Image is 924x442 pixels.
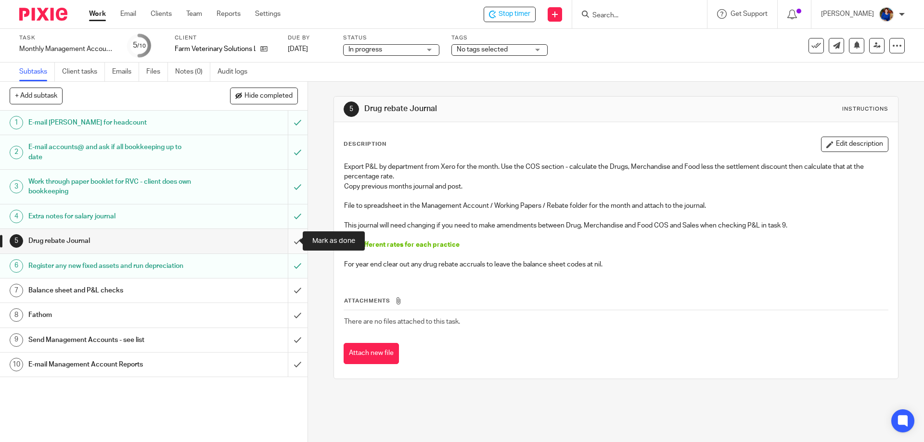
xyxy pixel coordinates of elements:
[451,34,548,42] label: Tags
[344,221,887,230] p: This journal will need changing if you need to make amendments between Drug, Merchandise and Food...
[10,259,23,273] div: 6
[364,104,637,114] h1: Drug rebate Journal
[175,63,210,81] a: Notes (0)
[344,182,887,191] p: Copy previous months journal and post.
[10,358,23,371] div: 10
[28,175,195,199] h1: Work through paper booklet for RVC - client does own bookkeeping
[28,333,195,347] h1: Send Management Accounts - see list
[499,9,530,19] span: Stop timer
[344,260,887,269] p: For year end clear out any drug rebate accruals to leave the balance sheet codes at nil.
[244,92,293,100] span: Hide completed
[10,234,23,248] div: 5
[28,308,195,322] h1: Fathom
[879,7,894,22] img: Nicole.jpeg
[217,9,241,19] a: Reports
[19,8,67,21] img: Pixie
[230,88,298,104] button: Hide completed
[186,9,202,19] a: Team
[344,318,460,325] span: There are no files attached to this task.
[28,140,195,164] h1: E-mail accounts@ and ask if all bookkeeping up to date
[821,9,874,19] p: [PERSON_NAME]
[842,105,888,113] div: Instructions
[28,115,195,130] h1: E-mail [PERSON_NAME] for headcount
[28,209,195,224] h1: Extra notes for salary journal
[19,34,115,42] label: Task
[137,43,146,49] small: /10
[344,101,359,117] div: 5
[10,146,23,159] div: 2
[821,137,888,152] button: Edit description
[344,140,386,148] p: Description
[288,46,308,52] span: [DATE]
[28,283,195,298] h1: Balance sheet and P&L checks
[120,9,136,19] a: Email
[112,63,139,81] a: Emails
[344,298,390,303] span: Attachments
[344,201,887,211] p: File to spreadsheet in the Management Account / Working Papers / Rebate folder for the month and ...
[175,44,256,54] p: Farm Veterinary Solutions Ltd
[10,116,23,129] div: 1
[731,11,768,17] span: Get Support
[344,241,460,248] span: Use different rates for each practice
[255,9,281,19] a: Settings
[10,333,23,347] div: 9
[591,12,678,20] input: Search
[19,63,55,81] a: Subtasks
[89,9,106,19] a: Work
[218,63,255,81] a: Audit logs
[10,180,23,193] div: 3
[10,210,23,223] div: 4
[288,34,331,42] label: Due by
[344,162,887,182] p: Export P&L by department from Xero for the month. Use the COS section - calculate the Drugs, Merc...
[10,284,23,297] div: 7
[133,40,146,51] div: 5
[175,34,276,42] label: Client
[343,34,439,42] label: Status
[19,44,115,54] div: Monthly Management Accounts - Farm Vets
[348,46,382,53] span: In progress
[10,88,63,104] button: + Add subtask
[28,234,195,248] h1: Drug rebate Journal
[344,343,399,365] button: Attach new file
[10,308,23,322] div: 8
[146,63,168,81] a: Files
[28,357,195,372] h1: E-mail Management Account Reports
[484,7,536,22] div: Farm Veterinary Solutions Ltd - Monthly Management Accounts - Farm Vets
[457,46,508,53] span: No tags selected
[151,9,172,19] a: Clients
[62,63,105,81] a: Client tasks
[28,259,195,273] h1: Register any new fixed assets and run depreciation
